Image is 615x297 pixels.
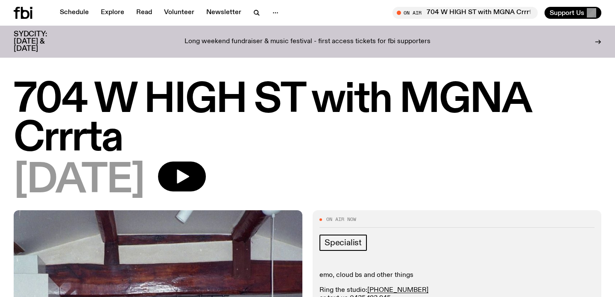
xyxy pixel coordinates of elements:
a: [PHONE_NUMBER] [367,287,428,294]
span: [DATE] [14,162,144,200]
button: On Air704 W HIGH ST with MGNA Crrrta [392,7,538,19]
p: emo, cloud bs and other things [319,271,594,279]
a: Schedule [55,7,94,19]
h3: SYDCITY: [DATE] & [DATE] [14,31,68,53]
span: Specialist [325,238,362,247]
a: Specialist [319,235,367,251]
a: Read [131,7,157,19]
a: Volunteer [159,7,199,19]
a: Newsletter [201,7,246,19]
p: Long weekend fundraiser & music festival - first access tickets for fbi supporters [184,38,430,46]
button: Support Us [545,7,601,19]
a: Explore [96,7,129,19]
span: Support Us [550,9,584,17]
span: On Air Now [326,217,356,222]
h1: 704 W HIGH ST with MGNA Crrrta [14,81,601,158]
